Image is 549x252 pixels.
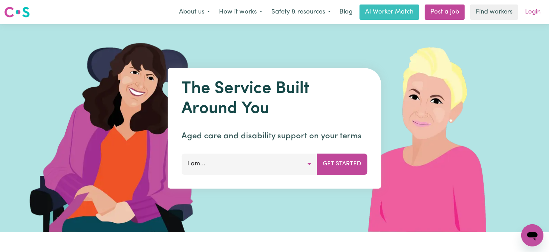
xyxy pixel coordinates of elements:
[360,5,419,20] a: AI Worker Match
[335,5,357,20] a: Blog
[4,4,30,20] a: Careseekers logo
[4,6,30,18] img: Careseekers logo
[317,154,368,174] button: Get Started
[182,154,318,174] button: I am...
[267,5,335,19] button: Safety & resources
[214,5,267,19] button: How it works
[425,5,465,20] a: Post a job
[182,79,368,119] h1: The Service Built Around You
[470,5,518,20] a: Find workers
[182,130,368,142] p: Aged care and disability support on your terms
[521,5,545,20] a: Login
[521,224,543,246] iframe: Button to launch messaging window
[175,5,214,19] button: About us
